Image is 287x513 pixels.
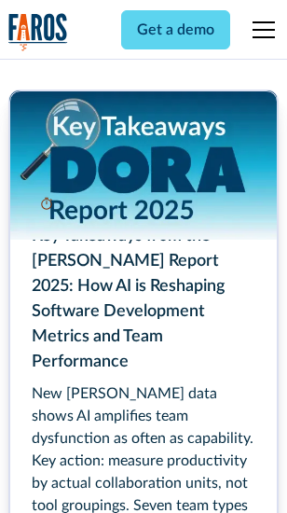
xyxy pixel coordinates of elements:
[8,13,68,51] img: Logo of the analytics and reporting company Faros.
[121,10,230,49] a: Get a demo
[8,13,68,51] a: home
[241,7,279,52] div: menu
